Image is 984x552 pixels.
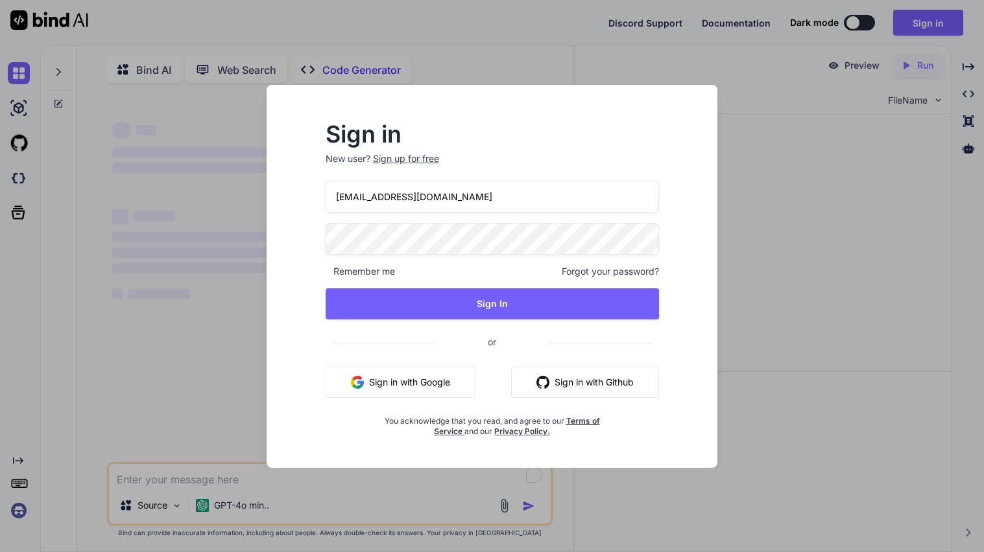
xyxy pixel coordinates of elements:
[326,181,659,213] input: Login or Email
[434,416,600,436] a: Terms of Service
[511,367,659,398] button: Sign in with Github
[351,376,364,389] img: google
[326,367,475,398] button: Sign in with Google
[326,124,659,144] h2: Sign in
[326,152,659,181] p: New user?
[562,265,659,278] span: Forgot your password?
[536,376,549,389] img: github
[381,408,603,437] div: You acknowledge that you read, and agree to our and our
[326,265,395,278] span: Remember me
[494,426,550,436] a: Privacy Policy.
[436,326,548,358] span: or
[373,152,439,165] div: Sign up for free
[326,288,659,319] button: Sign In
